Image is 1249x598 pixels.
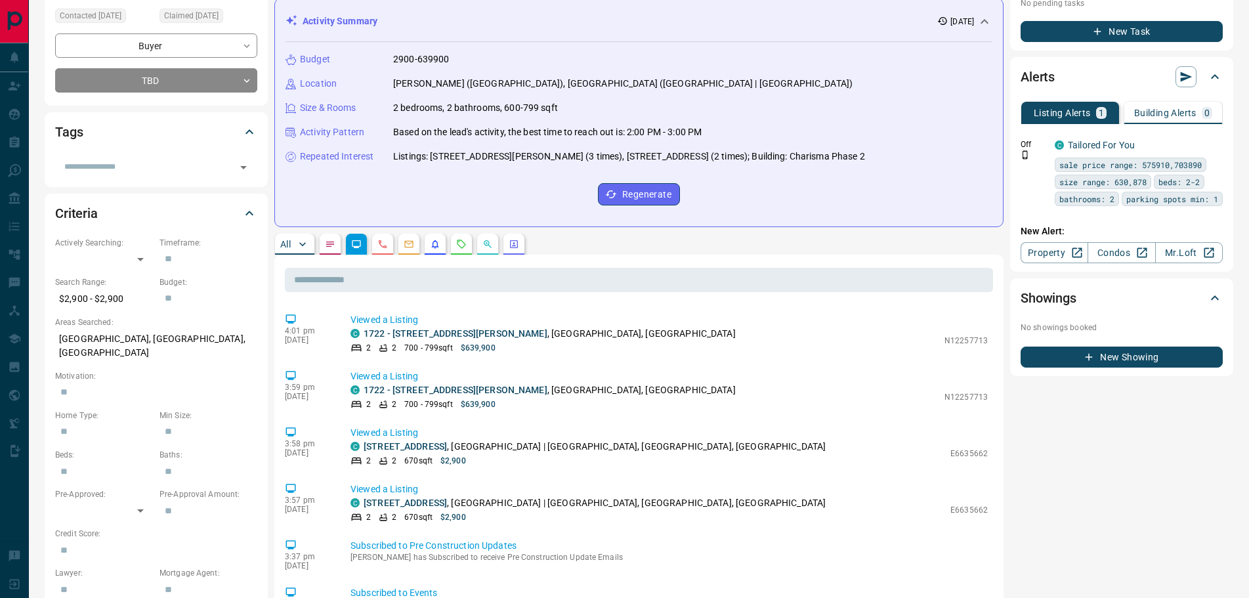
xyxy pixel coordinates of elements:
[366,398,371,410] p: 2
[55,449,153,461] p: Beds:
[300,150,373,163] p: Repeated Interest
[392,511,396,523] p: 2
[55,203,98,224] h2: Criteria
[55,33,257,58] div: Buyer
[350,553,988,562] p: [PERSON_NAME] has Subscribed to receive Pre Construction Update Emails
[350,385,360,395] div: condos.ca
[1021,150,1030,160] svg: Push Notification Only
[430,239,440,249] svg: Listing Alerts
[350,329,360,338] div: condos.ca
[944,335,988,347] p: N12257713
[1134,108,1196,117] p: Building Alerts
[285,439,331,448] p: 3:58 pm
[280,240,291,249] p: All
[1021,224,1223,238] p: New Alert:
[234,158,253,177] button: Open
[350,482,988,496] p: Viewed a Listing
[364,327,736,341] p: , [GEOGRAPHIC_DATA], [GEOGRAPHIC_DATA]
[1059,175,1147,188] span: size range: 630,878
[509,239,519,249] svg: Agent Actions
[300,101,356,115] p: Size & Rooms
[1055,140,1064,150] div: condos.ca
[461,342,496,354] p: $639,900
[55,528,257,540] p: Credit Score:
[1099,108,1104,117] p: 1
[1021,322,1223,333] p: No showings booked
[366,455,371,467] p: 2
[364,328,547,339] a: 1722 - [STREET_ADDRESS][PERSON_NAME]
[286,9,992,33] div: Activity Summary[DATE]
[364,498,447,508] a: [STREET_ADDRESS]
[325,239,335,249] svg: Notes
[1021,139,1047,150] p: Off
[351,239,362,249] svg: Lead Browsing Activity
[55,121,83,142] h2: Tags
[440,455,466,467] p: $2,900
[55,316,257,328] p: Areas Searched:
[404,239,414,249] svg: Emails
[159,567,257,579] p: Mortgage Agent:
[1021,288,1076,309] h2: Showings
[285,392,331,401] p: [DATE]
[164,9,219,22] span: Claimed [DATE]
[377,239,388,249] svg: Calls
[364,385,547,395] a: 1722 - [STREET_ADDRESS][PERSON_NAME]
[404,342,452,354] p: 700 - 799 sqft
[364,496,826,510] p: , [GEOGRAPHIC_DATA] | [GEOGRAPHIC_DATA], [GEOGRAPHIC_DATA], [GEOGRAPHIC_DATA]
[364,440,826,454] p: , [GEOGRAPHIC_DATA] | [GEOGRAPHIC_DATA], [GEOGRAPHIC_DATA], [GEOGRAPHIC_DATA]
[55,370,257,382] p: Motivation:
[159,276,257,288] p: Budget:
[393,125,702,139] p: Based on the lead's activity, the best time to reach out is: 2:00 PM - 3:00 PM
[159,488,257,500] p: Pre-Approval Amount:
[598,183,680,205] button: Regenerate
[392,342,396,354] p: 2
[300,125,364,139] p: Activity Pattern
[1126,192,1218,205] span: parking spots min: 1
[55,198,257,229] div: Criteria
[350,539,988,553] p: Subscribed to Pre Construction Updates
[285,561,331,570] p: [DATE]
[1034,108,1091,117] p: Listing Alerts
[366,511,371,523] p: 2
[1021,21,1223,42] button: New Task
[350,442,360,451] div: condos.ca
[303,14,377,28] p: Activity Summary
[55,9,153,27] div: Tue Aug 12 2025
[285,496,331,505] p: 3:57 pm
[440,511,466,523] p: $2,900
[55,328,257,364] p: [GEOGRAPHIC_DATA], [GEOGRAPHIC_DATA], [GEOGRAPHIC_DATA]
[159,9,257,27] div: Tue Aug 12 2025
[1021,242,1088,263] a: Property
[950,448,988,459] p: E6635662
[350,370,988,383] p: Viewed a Listing
[366,342,371,354] p: 2
[285,383,331,392] p: 3:59 pm
[60,9,121,22] span: Contacted [DATE]
[392,398,396,410] p: 2
[350,313,988,327] p: Viewed a Listing
[55,288,153,310] p: $2,900 - $2,900
[393,77,853,91] p: [PERSON_NAME] ([GEOGRAPHIC_DATA]), [GEOGRAPHIC_DATA] ([GEOGRAPHIC_DATA] | [GEOGRAPHIC_DATA])
[482,239,493,249] svg: Opportunities
[1021,66,1055,87] h2: Alerts
[159,449,257,461] p: Baths:
[159,410,257,421] p: Min Size:
[285,552,331,561] p: 3:37 pm
[55,410,153,421] p: Home Type:
[950,16,974,28] p: [DATE]
[364,441,447,452] a: [STREET_ADDRESS]
[456,239,467,249] svg: Requests
[393,53,449,66] p: 2900-639900
[55,237,153,249] p: Actively Searching:
[1155,242,1223,263] a: Mr.Loft
[1158,175,1200,188] span: beds: 2-2
[392,455,396,467] p: 2
[944,391,988,403] p: N12257713
[1059,192,1114,205] span: bathrooms: 2
[1021,282,1223,314] div: Showings
[350,426,988,440] p: Viewed a Listing
[285,326,331,335] p: 4:01 pm
[285,335,331,345] p: [DATE]
[55,276,153,288] p: Search Range:
[393,150,865,163] p: Listings: [STREET_ADDRESS][PERSON_NAME] (3 times), [STREET_ADDRESS] (2 times); Building: Charisma...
